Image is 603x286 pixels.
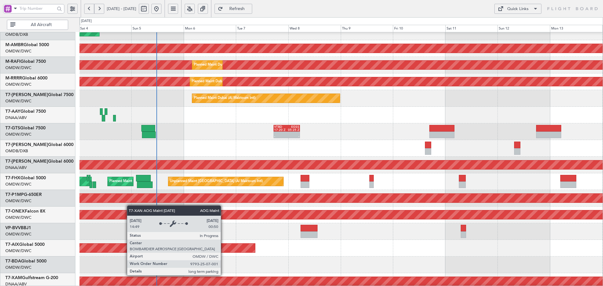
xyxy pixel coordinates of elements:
div: Sat 4 [79,25,131,32]
a: DNAA/ABV [5,165,27,170]
div: Sun 5 [131,25,184,32]
a: T7-[PERSON_NAME]Global 6000 [5,159,73,164]
a: T7-AIXGlobal 5000 [5,242,45,247]
a: DNAA/ABV [5,115,27,121]
a: T7-FHXGlobal 5000 [5,176,46,180]
span: T7-[PERSON_NAME] [5,93,48,97]
a: OMDW/DWC [5,181,31,187]
button: Quick Links [494,4,541,14]
a: OMDW/DWC [5,98,31,104]
span: T7-XAM [5,276,22,280]
div: Thu 9 [341,25,393,32]
div: Sat 11 [445,25,498,32]
button: Refresh [215,4,252,14]
a: OMDB/DXB [5,148,28,154]
a: T7-[PERSON_NAME]Global 7500 [5,93,73,97]
span: T7-[PERSON_NAME] [5,143,48,147]
div: - [274,135,287,138]
a: OMDW/DWC [5,82,31,87]
a: T7-P1MPG-650ER [5,192,42,197]
a: T7-XAMGulfstream G-200 [5,276,58,280]
a: T7-[PERSON_NAME]Global 6000 [5,143,73,147]
a: OMDW/DWC [5,231,31,237]
a: OMDW/DWC [5,215,31,220]
a: OMDB/DXB [5,32,28,37]
div: EGSS [287,125,299,128]
div: VTBD [274,125,287,128]
span: T7-[PERSON_NAME] [5,159,48,164]
span: T7-FHX [5,176,20,180]
div: Fri 10 [393,25,445,32]
span: T7-BDA [5,259,21,263]
span: All Aircraft [17,23,66,27]
div: 17:20 Z [274,128,287,132]
div: Planned Maint Dubai (Al Maktoum Intl) [194,94,256,103]
span: VP-BVV [5,226,21,230]
span: [DATE] - [DATE] [107,6,136,12]
div: Unplanned Maint [GEOGRAPHIC_DATA] (Al Maktoum Intl) [170,177,263,186]
div: Planned Maint Dubai (Al Maktoum Intl) [192,77,253,86]
a: OMDW/DWC [5,132,31,137]
a: OMDW/DWC [5,198,31,204]
span: M-RRRR [5,76,22,80]
span: T7-P1MP [5,192,24,197]
a: OMDW/DWC [5,48,31,54]
a: M-RAFIGlobal 7500 [5,59,46,64]
div: Quick Links [507,6,529,12]
a: OMDW/DWC [5,65,31,71]
div: Mon 13 [550,25,602,32]
div: Sun 12 [497,25,550,32]
input: Trip Number [19,4,55,13]
div: 05:25 Z [287,128,299,132]
span: M-RAFI [5,59,20,64]
a: OMDW/DWC [5,248,31,254]
div: Wed 8 [288,25,341,32]
span: T7-AAY [5,109,20,114]
span: T7-AIX [5,242,19,247]
a: VP-BVVBBJ1 [5,226,31,230]
div: [DATE] [81,19,92,24]
span: M-AMBR [5,43,24,47]
span: T7-GTS [5,126,20,130]
div: Planned Maint [GEOGRAPHIC_DATA] (Seletar) [109,177,183,186]
span: Refresh [224,7,250,11]
a: M-AMBRGlobal 5000 [5,43,49,47]
div: Mon 6 [184,25,236,32]
div: - [287,135,299,138]
div: Tue 7 [236,25,288,32]
a: M-RRRRGlobal 6000 [5,76,47,80]
span: T7-ONEX [5,209,25,213]
a: T7-AAYGlobal 7500 [5,109,46,114]
a: T7-BDAGlobal 5000 [5,259,46,263]
button: All Aircraft [7,20,68,30]
a: T7-ONEXFalcon 8X [5,209,46,213]
a: OMDW/DWC [5,265,31,270]
div: Planned Maint Dubai (Al Maktoum Intl) [194,60,256,70]
a: T7-GTSGlobal 7500 [5,126,46,130]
